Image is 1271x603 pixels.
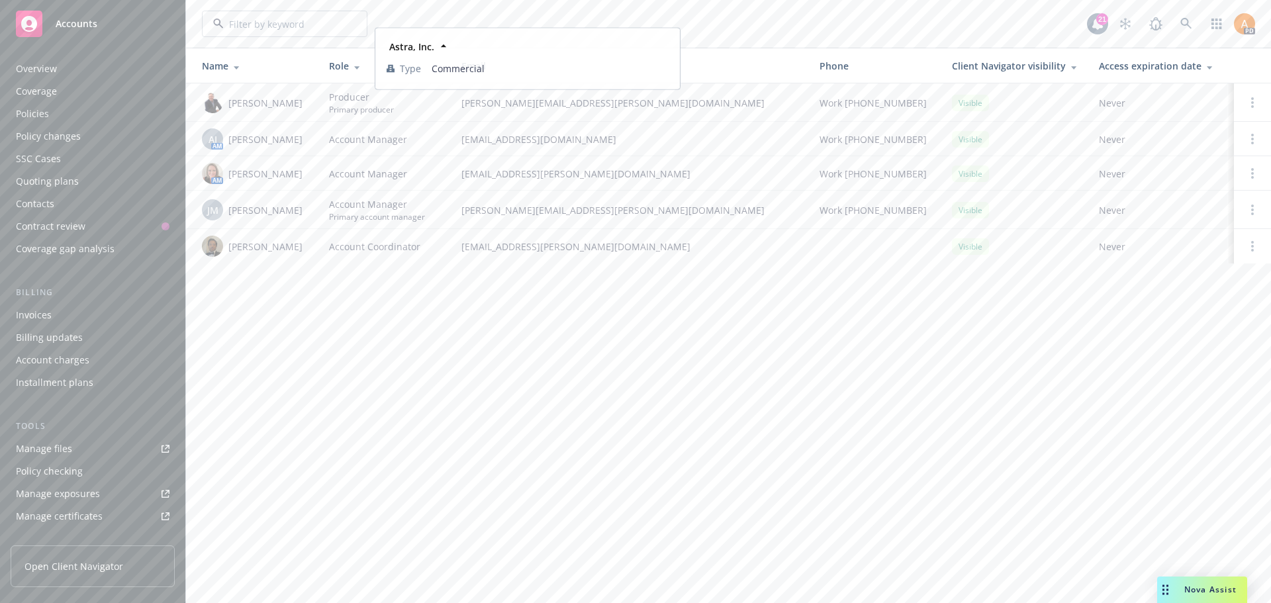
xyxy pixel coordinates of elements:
[11,304,175,326] a: Invoices
[11,193,175,214] a: Contacts
[1099,96,1223,110] span: Never
[16,216,85,237] div: Contract review
[224,17,340,31] input: Filter by keyword
[820,203,927,217] span: Work [PHONE_NUMBER]
[1099,203,1223,217] span: Never
[1112,11,1139,37] a: Stop snowing
[11,461,175,482] a: Policy checking
[11,148,175,169] a: SSC Cases
[11,126,175,147] a: Policy changes
[952,95,989,111] div: Visible
[16,304,52,326] div: Invoices
[11,327,175,348] a: Billing updates
[16,483,100,504] div: Manage exposures
[16,438,72,459] div: Manage files
[16,238,115,259] div: Coverage gap analysis
[461,240,798,254] span: [EMAIL_ADDRESS][PERSON_NAME][DOMAIN_NAME]
[461,96,798,110] span: [PERSON_NAME][EMAIL_ADDRESS][PERSON_NAME][DOMAIN_NAME]
[11,5,175,42] a: Accounts
[461,167,798,181] span: [EMAIL_ADDRESS][PERSON_NAME][DOMAIN_NAME]
[952,131,989,148] div: Visible
[820,132,927,146] span: Work [PHONE_NUMBER]
[1173,11,1200,37] a: Search
[228,96,303,110] span: [PERSON_NAME]
[24,559,123,573] span: Open Client Navigator
[228,132,303,146] span: [PERSON_NAME]
[1157,577,1174,603] div: Drag to move
[389,40,434,53] strong: Astra, Inc.
[952,59,1078,73] div: Client Navigator visibility
[1099,167,1223,181] span: Never
[952,202,989,218] div: Visible
[1203,11,1230,37] a: Switch app
[16,528,78,549] div: Manage BORs
[820,167,927,181] span: Work [PHONE_NUMBER]
[11,420,175,433] div: Tools
[228,167,303,181] span: [PERSON_NAME]
[11,81,175,102] a: Coverage
[209,132,217,146] span: AJ
[1096,13,1108,25] div: 21
[11,58,175,79] a: Overview
[11,103,175,124] a: Policies
[952,238,989,255] div: Visible
[820,96,927,110] span: Work [PHONE_NUMBER]
[329,240,420,254] span: Account Coordinator
[1157,577,1247,603] button: Nova Assist
[1184,584,1237,595] span: Nova Assist
[16,193,54,214] div: Contacts
[461,132,798,146] span: [EMAIL_ADDRESS][DOMAIN_NAME]
[329,197,425,211] span: Account Manager
[329,104,394,115] span: Primary producer
[11,238,175,259] a: Coverage gap analysis
[329,167,407,181] span: Account Manager
[16,148,61,169] div: SSC Cases
[16,126,81,147] div: Policy changes
[952,165,989,182] div: Visible
[207,203,218,217] span: JM
[432,62,669,75] span: Commercial
[329,132,407,146] span: Account Manager
[202,236,223,257] img: photo
[1143,11,1169,37] a: Report a Bug
[16,103,49,124] div: Policies
[1099,240,1223,254] span: Never
[16,349,89,371] div: Account charges
[461,203,798,217] span: [PERSON_NAME][EMAIL_ADDRESS][PERSON_NAME][DOMAIN_NAME]
[11,483,175,504] a: Manage exposures
[228,240,303,254] span: [PERSON_NAME]
[11,372,175,393] a: Installment plans
[11,506,175,527] a: Manage certificates
[16,81,57,102] div: Coverage
[228,203,303,217] span: [PERSON_NAME]
[1099,59,1223,73] div: Access expiration date
[16,461,83,482] div: Policy checking
[11,171,175,192] a: Quoting plans
[1234,13,1255,34] img: photo
[329,90,394,104] span: Producer
[11,349,175,371] a: Account charges
[329,211,425,222] span: Primary account manager
[16,327,83,348] div: Billing updates
[16,372,93,393] div: Installment plans
[202,92,223,113] img: photo
[11,528,175,549] a: Manage BORs
[202,163,223,184] img: photo
[16,506,103,527] div: Manage certificates
[820,59,931,73] div: Phone
[11,286,175,299] div: Billing
[16,171,79,192] div: Quoting plans
[56,19,97,29] span: Accounts
[1099,132,1223,146] span: Never
[400,62,421,75] span: Type
[11,216,175,237] a: Contract review
[11,438,175,459] a: Manage files
[16,58,57,79] div: Overview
